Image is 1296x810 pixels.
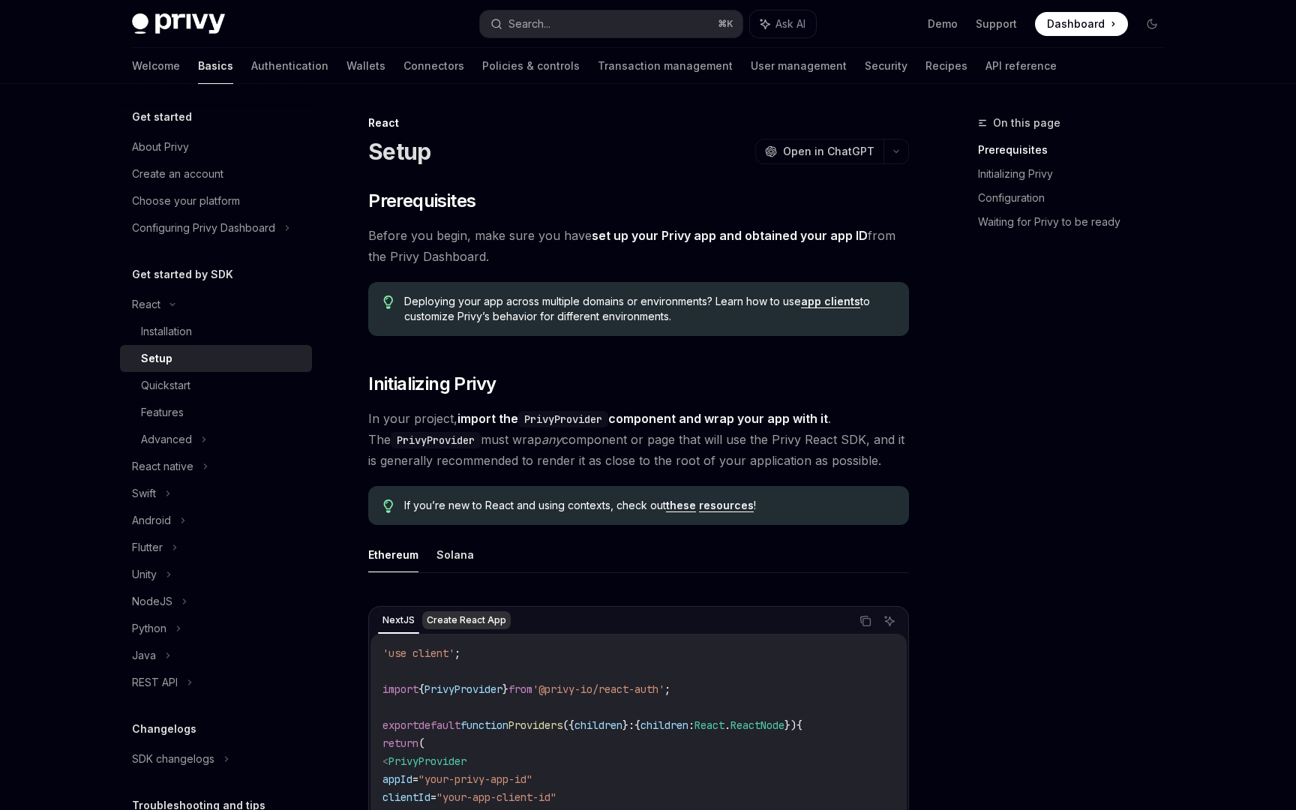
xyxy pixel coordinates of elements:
[132,138,189,156] div: About Privy
[541,432,562,447] em: any
[699,499,754,512] a: resources
[978,210,1176,234] a: Waiting for Privy to be ready
[508,718,562,732] span: Providers
[622,718,628,732] span: }
[418,772,532,786] span: "your-privy-app-id"
[132,565,157,583] div: Unity
[251,48,328,84] a: Authentication
[978,162,1176,186] a: Initializing Privy
[132,750,214,768] div: SDK changelogs
[120,318,312,345] a: Installation
[141,322,192,340] div: Installation
[418,736,424,750] span: (
[634,718,640,732] span: {
[346,48,385,84] a: Wallets
[382,754,388,768] span: <
[120,187,312,214] a: Choose your platform
[418,718,460,732] span: default
[801,295,860,308] a: app clients
[368,408,909,471] span: In your project, . The must wrap component or page that will use the Privy React SDK, and it is g...
[880,611,899,631] button: Ask AI
[751,48,847,84] a: User management
[460,718,508,732] span: function
[132,720,196,738] h5: Changelogs
[993,114,1060,132] span: On this page
[1047,16,1105,31] span: Dashboard
[508,15,550,33] div: Search...
[382,772,412,786] span: appId
[430,790,436,804] span: =
[132,13,225,34] img: dark logo
[382,718,418,732] span: export
[412,772,418,786] span: =
[688,718,694,732] span: :
[532,682,664,696] span: '@privy-io/react-auth'
[132,592,172,610] div: NodeJS
[132,646,156,664] div: Java
[198,48,233,84] a: Basics
[598,48,733,84] a: Transaction management
[404,294,894,324] span: Deploying your app across multiple domains or environments? Learn how to use to customize Privy’s...
[132,219,275,237] div: Configuring Privy Dashboard
[132,165,223,183] div: Create an account
[694,718,724,732] span: React
[424,682,502,696] span: PrivyProvider
[120,345,312,372] a: Setup
[985,48,1057,84] a: API reference
[1035,12,1128,36] a: Dashboard
[368,115,909,130] div: React
[508,682,532,696] span: from
[457,411,828,426] strong: import the component and wrap your app with it
[132,673,178,691] div: REST API
[368,537,418,572] button: Ethereum
[388,754,466,768] span: PrivyProvider
[382,736,418,750] span: return
[628,718,634,732] span: :
[141,403,184,421] div: Features
[120,133,312,160] a: About Privy
[120,399,312,426] a: Features
[978,138,1176,162] a: Prerequisites
[436,537,474,572] button: Solana
[141,430,192,448] div: Advanced
[382,790,430,804] span: clientId
[865,48,907,84] a: Security
[391,432,481,448] code: PrivyProvider
[383,499,394,513] svg: Tip
[925,48,967,84] a: Recipes
[518,411,608,427] code: PrivyProvider
[382,682,418,696] span: import
[368,189,475,213] span: Prerequisites
[562,718,574,732] span: ({
[120,160,312,187] a: Create an account
[454,646,460,660] span: ;
[502,682,508,696] span: }
[775,16,805,31] span: Ask AI
[378,611,419,629] div: NextJS
[132,538,163,556] div: Flutter
[730,718,784,732] span: ReactNode
[480,10,742,37] button: Search...⌘K
[141,376,190,394] div: Quickstart
[368,138,430,165] h1: Setup
[383,295,394,309] svg: Tip
[755,139,883,164] button: Open in ChatGPT
[783,144,874,159] span: Open in ChatGPT
[120,372,312,399] a: Quickstart
[928,16,958,31] a: Demo
[1140,12,1164,36] button: Toggle dark mode
[640,718,688,732] span: children
[750,10,816,37] button: Ask AI
[132,511,171,529] div: Android
[482,48,580,84] a: Policies & controls
[666,499,696,512] a: these
[132,108,192,126] h5: Get started
[132,457,193,475] div: React native
[856,611,875,631] button: Copy the contents from the code block
[132,295,160,313] div: React
[422,611,511,629] div: Create React App
[796,718,802,732] span: {
[132,484,156,502] div: Swift
[132,619,166,637] div: Python
[132,192,240,210] div: Choose your platform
